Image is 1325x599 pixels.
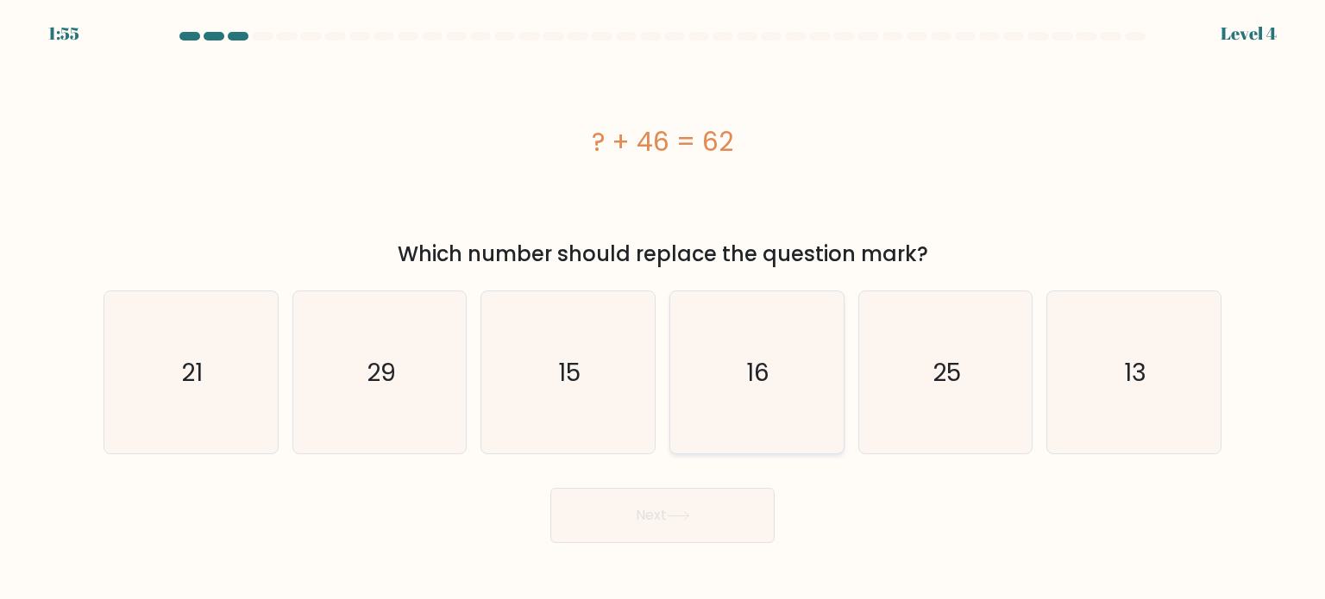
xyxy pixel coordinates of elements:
text: 25 [933,354,961,389]
text: 13 [1124,354,1146,389]
text: 21 [182,354,204,389]
div: ? + 46 = 62 [104,122,1221,161]
text: 16 [747,354,770,389]
button: Next [550,488,775,543]
div: 1:55 [48,21,79,47]
div: Which number should replace the question mark? [114,239,1211,270]
text: 15 [559,354,581,389]
div: Level 4 [1221,21,1277,47]
text: 29 [367,354,396,389]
